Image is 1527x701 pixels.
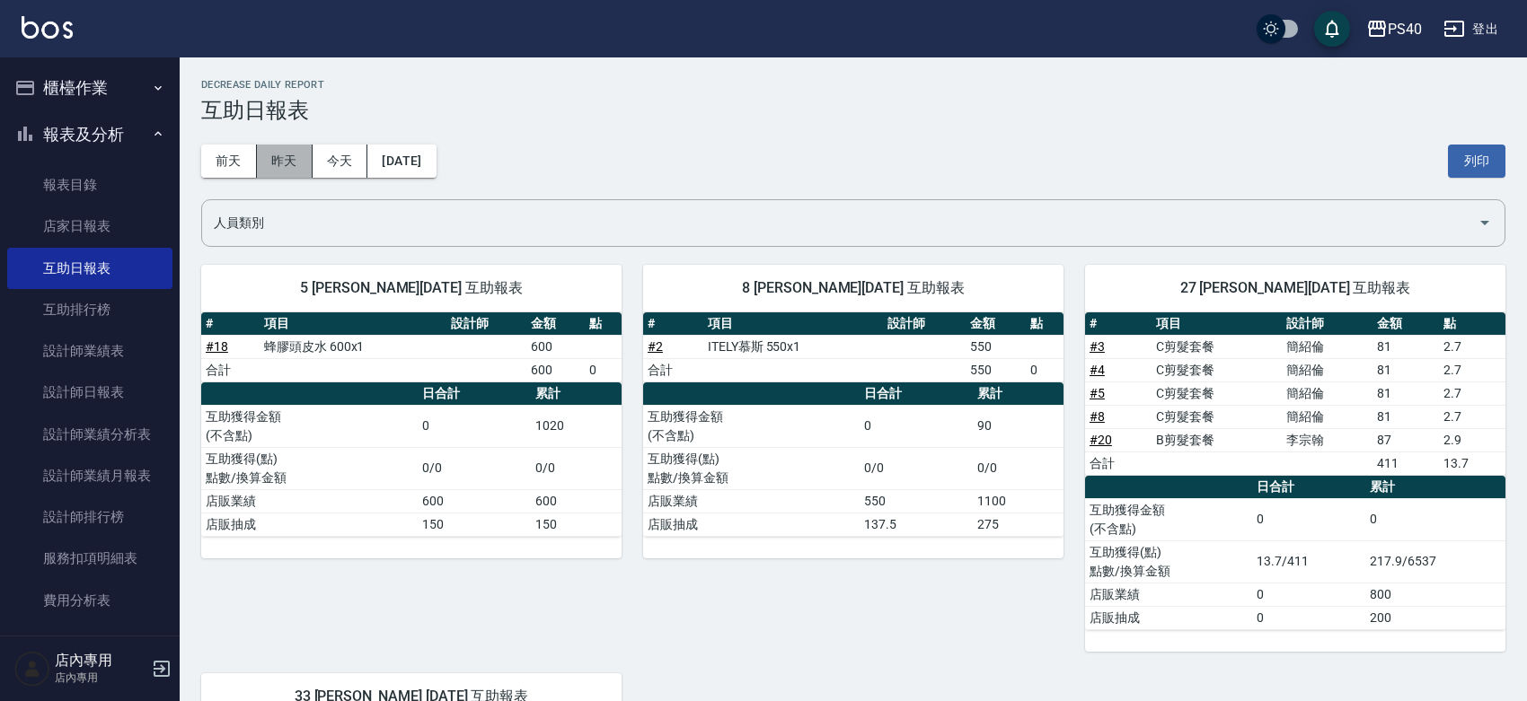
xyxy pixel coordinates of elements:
button: PS40 [1359,11,1429,48]
a: #4 [1090,363,1105,377]
th: 日合計 [860,382,973,406]
table: a dense table [643,312,1064,382]
a: 設計師排行榜 [7,496,172,538]
button: 報表及分析 [7,111,172,158]
a: #3 [1090,339,1105,354]
td: 81 [1373,405,1439,428]
span: 5 [PERSON_NAME][DATE] 互助報表 [223,279,600,297]
td: 90 [973,405,1064,447]
td: 簡紹倫 [1282,405,1373,428]
th: 累計 [973,382,1064,406]
button: save [1314,11,1350,47]
td: C剪髮套餐 [1152,381,1283,405]
td: 合計 [643,358,703,381]
h3: 互助日報表 [201,98,1505,123]
a: 店家日報表 [7,206,172,247]
a: 服務扣項明細表 [7,538,172,579]
td: 550 [966,335,1026,358]
td: 2.7 [1439,358,1505,381]
table: a dense table [643,382,1064,537]
th: 累計 [531,382,622,406]
th: 設計師 [883,312,966,336]
td: 550 [966,358,1026,381]
td: 店販抽成 [643,513,860,536]
td: 2.7 [1439,405,1505,428]
td: 1020 [531,405,622,447]
td: ITELY慕斯 550x1 [703,335,883,358]
div: PS40 [1388,18,1422,40]
td: 互助獲得(點) 點數/換算金額 [201,447,418,489]
td: 互助獲得金額 (不含點) [643,405,860,447]
td: 互助獲得金額 (不含點) [1085,498,1252,540]
table: a dense table [1085,476,1505,630]
td: 店販抽成 [201,513,418,536]
td: 0 [1252,606,1365,629]
th: 點 [585,312,622,336]
th: 點 [1439,312,1505,336]
th: 設計師 [1282,312,1373,336]
th: 設計師 [446,312,526,336]
a: #20 [1090,433,1112,447]
td: 137.5 [860,513,973,536]
td: 1100 [973,489,1064,513]
button: 列印 [1448,145,1505,178]
a: #5 [1090,386,1105,400]
td: 互助獲得(點) 點數/換算金額 [643,447,860,489]
td: 13.7/411 [1252,540,1365,583]
table: a dense table [201,382,622,537]
td: 店販業績 [1085,583,1252,606]
td: 217.9/6537 [1365,540,1505,583]
td: 81 [1373,358,1439,381]
th: 項目 [260,312,446,336]
span: 8 [PERSON_NAME][DATE] 互助報表 [665,279,1042,297]
td: 0 [860,405,973,447]
td: 550 [860,489,973,513]
td: 0/0 [531,447,622,489]
button: 昨天 [257,145,313,178]
th: 點 [1026,312,1064,336]
a: 互助日報表 [7,248,172,289]
td: 600 [526,335,585,358]
a: 費用分析表 [7,580,172,621]
p: 店內專用 [55,670,146,686]
td: 13.7 [1439,451,1505,475]
td: 合計 [1085,451,1152,475]
td: 150 [531,513,622,536]
h5: 店內專用 [55,652,146,670]
th: 金額 [526,312,585,336]
td: 簡紹倫 [1282,381,1373,405]
th: 日合計 [418,382,531,406]
th: 日合計 [1252,476,1365,499]
table: a dense table [201,312,622,382]
td: C剪髮套餐 [1152,405,1283,428]
a: 設計師業績表 [7,330,172,372]
img: Logo [22,16,73,39]
th: 項目 [703,312,883,336]
a: 設計師業績月報表 [7,455,172,496]
input: 人員名稱 [209,207,1470,239]
a: 報表目錄 [7,164,172,206]
span: 27 [PERSON_NAME][DATE] 互助報表 [1107,279,1484,297]
table: a dense table [1085,312,1505,476]
td: 簡紹倫 [1282,335,1373,358]
td: 0 [1252,498,1365,540]
button: Open [1470,208,1499,237]
td: 店販業績 [201,489,418,513]
td: 0 [418,405,531,447]
a: #18 [206,339,228,354]
button: [DATE] [367,145,436,178]
td: 2.7 [1439,381,1505,405]
td: 600 [526,358,585,381]
td: 0/0 [860,447,973,489]
td: 150 [418,513,531,536]
td: 0 [1252,583,1365,606]
a: #8 [1090,409,1105,424]
th: 項目 [1152,312,1283,336]
a: 設計師日報表 [7,372,172,413]
th: # [643,312,703,336]
td: 0 [1365,498,1505,540]
td: 200 [1365,606,1505,629]
h2: Decrease Daily Report [201,79,1505,91]
td: 2.9 [1439,428,1505,451]
th: 金額 [966,312,1026,336]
